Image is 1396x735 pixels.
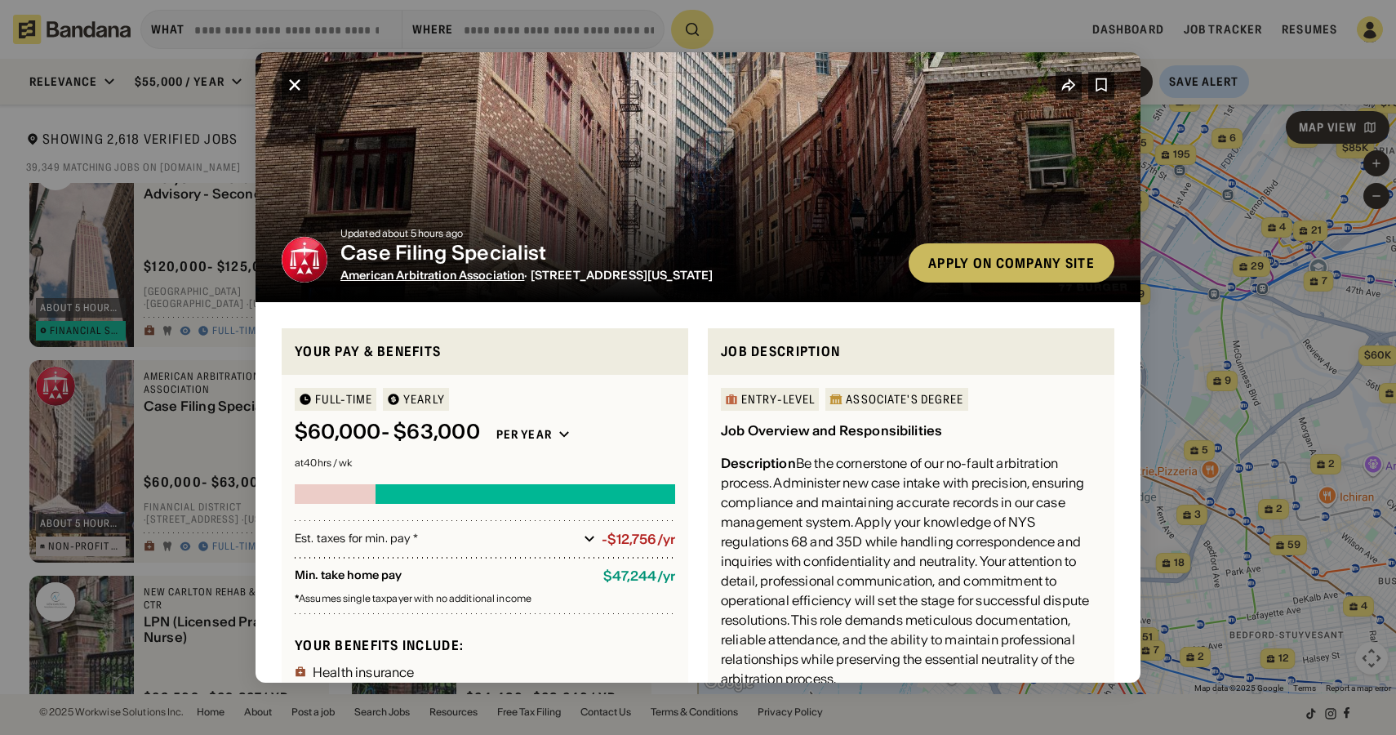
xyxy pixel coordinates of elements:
div: Est. taxes for min. pay * [295,531,577,547]
div: Job Overview and Responsibilities [721,422,942,439]
div: Health insurance [313,666,415,679]
div: Your pay & benefits [295,341,675,362]
div: $ 60,000 - $63,000 [295,421,480,444]
div: Updated about 5 hours ago [340,229,896,238]
div: Per year [496,427,552,442]
div: Description [721,455,796,471]
div: -$12,756/yr [602,532,675,547]
div: Apply on company site [928,256,1095,269]
div: Full-time [315,394,372,405]
div: Job Description [721,341,1101,362]
div: Assumes single taxpayer with no additional income [295,594,675,604]
span: American Arbitration Association [340,268,524,283]
div: Case Filing Specialist [340,242,896,265]
div: · [STREET_ADDRESS][US_STATE] [340,269,896,283]
div: $ 47,244 / yr [603,568,675,584]
div: YEARLY [403,394,445,405]
div: Min. take home pay [295,568,590,584]
div: Be the cornerstone of our no-fault arbitration process. Administer new case intake with precision... [721,453,1101,688]
img: American Arbitration Association logo [282,237,327,283]
div: Associate's Degree [846,394,963,405]
div: Entry-Level [741,394,815,405]
div: Your benefits include: [295,637,675,654]
div: at 40 hrs / wk [295,458,675,468]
